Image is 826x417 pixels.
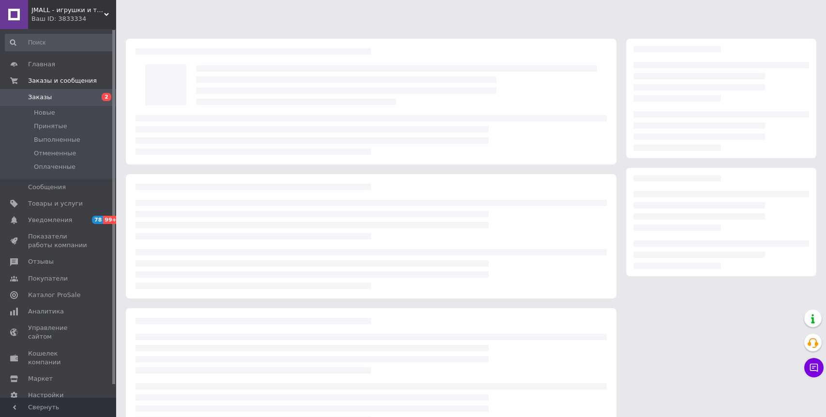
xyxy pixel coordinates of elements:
span: Маркет [28,374,53,383]
span: Оплаченные [34,163,75,171]
span: Заказы и сообщения [28,76,97,85]
span: Принятые [34,122,67,131]
span: Отмененные [34,149,76,158]
span: Заказы [28,93,52,102]
span: Каталог ProSale [28,291,80,299]
input: Поиск [5,34,114,51]
div: Ваш ID: 3833334 [31,15,116,23]
span: JMALL - игрушки и товары для детей [31,6,104,15]
span: Аналитика [28,307,64,316]
span: Новые [34,108,55,117]
span: Управление сайтом [28,324,90,341]
span: Отзывы [28,257,54,266]
span: Сообщения [28,183,66,192]
span: Уведомления [28,216,72,224]
span: Показатели работы компании [28,232,90,250]
span: Товары и услуги [28,199,83,208]
span: Главная [28,60,55,69]
span: 78 [92,216,103,224]
span: Выполненные [34,135,80,144]
button: Чат с покупателем [804,358,824,377]
span: 2 [102,93,111,101]
span: Кошелек компании [28,349,90,367]
span: Настройки [28,391,63,400]
span: Покупатели [28,274,68,283]
span: 99+ [103,216,119,224]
